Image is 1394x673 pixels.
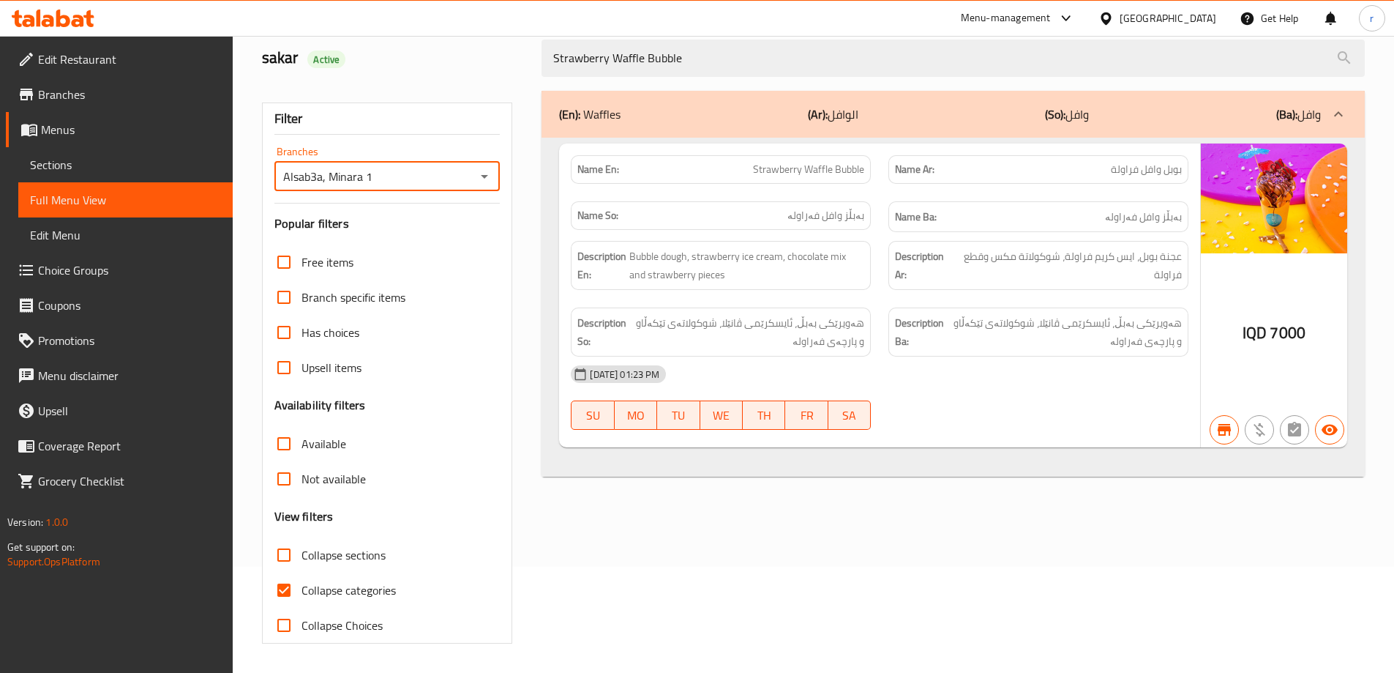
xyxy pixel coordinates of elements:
[1210,415,1239,445] button: Branch specific item
[1120,10,1216,26] div: [GEOGRAPHIC_DATA]
[301,289,405,306] span: Branch specific items
[38,86,221,103] span: Branches
[1045,105,1089,123] p: وافل
[577,208,618,223] strong: Name So:
[274,103,501,135] div: Filter
[542,40,1365,77] input: search
[1045,103,1065,125] b: (So):
[6,358,233,393] a: Menu disclaimer
[307,51,345,68] div: Active
[6,323,233,358] a: Promotions
[18,217,233,253] a: Edit Menu
[274,508,334,525] h3: View filters
[307,53,345,67] span: Active
[571,401,614,430] button: SU
[301,253,353,271] span: Free items
[38,51,221,68] span: Edit Restaurant
[753,162,864,177] span: Strawberry Waffle Bubble
[621,405,651,426] span: MO
[1276,105,1321,123] p: وافل
[657,401,700,430] button: TU
[301,435,346,453] span: Available
[542,138,1365,477] div: (En): Waffles(Ar):الوافل(So):وافل(Ba):وافل
[7,552,100,571] a: Support.OpsPlatform
[6,464,233,499] a: Grocery Checklist
[1276,103,1297,125] b: (Ba):
[663,405,694,426] span: TU
[301,470,366,488] span: Not available
[743,401,785,430] button: TH
[577,162,619,177] strong: Name En:
[7,513,43,532] span: Version:
[834,405,865,426] span: SA
[895,314,945,350] strong: Description Ba:
[1201,144,1347,253] img: %D8%A8%D9%88%D8%A8%D9%84_%D9%88%D8%A7%D9%81%D9%84_%D9%81%D8%B1%D8%A7%D9%88%D9%84%D8%A963865999021...
[6,428,233,464] a: Coverage Report
[262,47,525,69] h2: sakar
[577,248,626,283] strong: Description En:
[1105,208,1182,226] span: بەبڵز وافل فەراولە
[828,401,871,430] button: SA
[577,405,608,426] span: SU
[808,103,828,125] b: (Ar):
[6,288,233,323] a: Coupons
[1280,415,1309,445] button: Not has choices
[956,248,1182,283] span: عجنة بوبل، ايس كريم فراولة، شوكولاتة مكس وقطع فراولة
[301,581,396,599] span: Collapse categories
[45,513,68,532] span: 1.0.0
[559,105,621,123] p: Waffles
[584,368,665,382] span: [DATE] 01:23 PM
[6,253,233,288] a: Choice Groups
[18,182,233,217] a: Full Menu View
[787,208,864,223] span: بەبڵز وافل فەراولە
[6,112,233,147] a: Menus
[6,42,233,77] a: Edit Restaurant
[6,77,233,112] a: Branches
[274,397,366,414] h3: Availability filters
[948,314,1182,350] span: هەویرێکی بەبڵ، ئایسکرێمی ڤانێلا، شوکولاتەی تێکەڵاو و پارچەی فەراولە
[808,105,858,123] p: الوافل
[1111,162,1182,177] span: بوبل وافل فراولة
[301,324,359,341] span: Has choices
[700,401,743,430] button: WE
[38,437,221,455] span: Coverage Report
[1243,319,1267,347] span: IQD
[542,91,1365,138] div: (En): Waffles(Ar):الوافل(So):وافل(Ba):وافل
[895,208,937,226] strong: Name Ba:
[961,10,1051,27] div: Menu-management
[629,248,864,283] span: Bubble dough, strawberry ice cream, chocolate mix and strawberry pieces
[577,314,627,350] strong: Description So:
[38,332,221,349] span: Promotions
[30,226,221,244] span: Edit Menu
[630,314,864,350] span: هەویرێکی بەبڵ، ئایسکرێمی ڤانێلا، شوکولاتەی تێکەڵاو و پارچەی فەراولە
[301,617,383,634] span: Collapse Choices
[30,191,221,209] span: Full Menu View
[301,546,386,564] span: Collapse sections
[1370,10,1374,26] span: r
[1315,415,1344,445] button: Available
[706,405,737,426] span: WE
[30,156,221,174] span: Sections
[6,393,233,428] a: Upsell
[38,472,221,490] span: Grocery Checklist
[895,162,934,177] strong: Name Ar:
[38,367,221,384] span: Menu disclaimer
[785,401,828,430] button: FR
[38,261,221,279] span: Choice Groups
[1270,319,1305,347] span: 7000
[38,402,221,420] span: Upsell
[474,166,495,187] button: Open
[615,401,657,430] button: MO
[38,297,221,314] span: Coupons
[7,538,75,557] span: Get support on:
[559,103,580,125] b: (En):
[18,147,233,182] a: Sections
[41,121,221,138] span: Menus
[791,405,822,426] span: FR
[1245,415,1274,445] button: Purchased item
[274,215,501,232] h3: Popular filters
[895,248,952,283] strong: Description Ar:
[749,405,779,426] span: TH
[301,359,361,376] span: Upsell items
